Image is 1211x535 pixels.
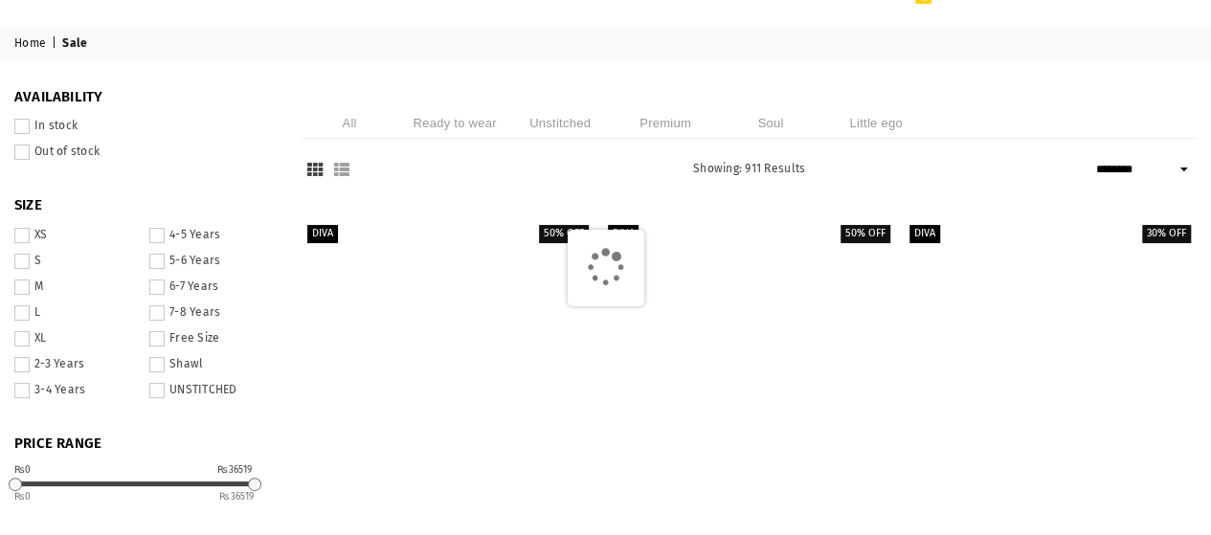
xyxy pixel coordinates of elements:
[14,36,49,52] a: Home
[62,36,90,52] span: Sale
[14,88,273,107] span: Availability
[841,225,890,243] label: 50% off
[407,107,503,139] li: Ready to wear
[14,119,273,134] label: In stock
[539,225,589,243] label: 50% off
[14,435,273,454] span: PRICE RANGE
[14,228,138,243] label: XS
[14,254,138,269] label: S
[328,161,355,179] button: List View
[693,162,805,175] span: Showing: 911 Results
[723,107,819,139] li: Soul
[14,196,273,215] span: SIZE
[149,357,273,372] label: Shawl
[302,161,328,179] button: Grid View
[1142,225,1191,243] label: 30% off
[52,36,59,52] span: |
[14,279,138,295] label: M
[14,331,138,346] label: XL
[14,305,138,321] label: L
[909,225,940,243] label: Diva
[14,465,32,475] div: ₨0
[14,491,32,502] ins: 0
[14,357,138,372] label: 2-3 Years
[608,225,639,243] label: Diva
[617,107,713,139] li: Premium
[512,107,608,139] li: Unstitched
[14,383,138,398] label: 3-4 Years
[307,225,338,243] label: Diva
[149,254,273,269] label: 5-6 Years
[217,465,252,475] div: ₨36519
[828,107,924,139] li: Little ego
[219,491,254,502] ins: 36519
[302,107,397,139] li: All
[149,279,273,295] label: 6-7 Years
[149,383,273,398] label: UNSTITCHED
[14,145,273,160] label: Out of stock
[149,228,273,243] label: 4-5 Years
[149,331,273,346] label: Free Size
[149,305,273,321] label: 7-8 Years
